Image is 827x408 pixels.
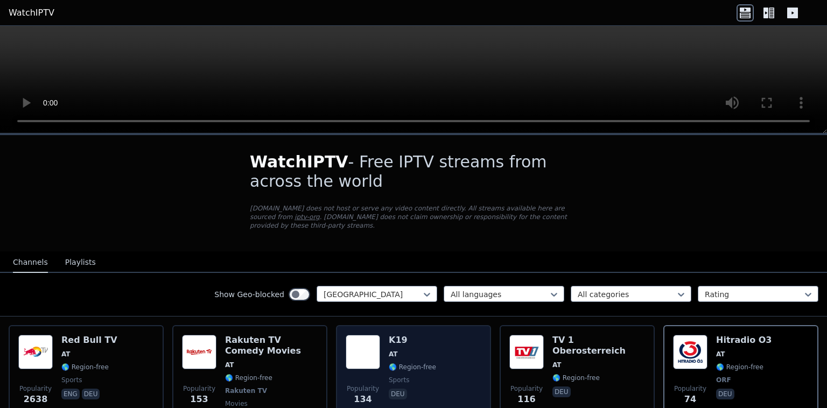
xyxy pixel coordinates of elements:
span: 116 [517,393,535,406]
a: WatchIPTV [9,6,54,19]
img: Hitradio O3 [673,335,707,369]
span: AT [389,350,398,358]
p: deu [552,386,571,397]
span: movies [225,399,248,408]
h1: - Free IPTV streams from across the world [250,152,577,191]
span: AT [225,361,234,369]
button: Playlists [65,252,96,273]
span: WatchIPTV [250,152,348,171]
p: eng [61,389,80,399]
img: TV 1 Oberosterreich [509,335,544,369]
p: deu [389,389,407,399]
p: deu [82,389,100,399]
span: Popularity [510,384,543,393]
span: 134 [354,393,372,406]
span: 🌎 Region-free [716,363,763,371]
span: Popularity [19,384,52,393]
a: iptv-org [295,213,320,221]
span: Popularity [674,384,706,393]
span: 2638 [24,393,48,406]
span: sports [61,376,82,384]
h6: TV 1 Oberosterreich [552,335,645,356]
span: 🌎 Region-free [552,374,600,382]
h6: Red Bull TV [61,335,117,346]
p: [DOMAIN_NAME] does not host or serve any video content directly. All streams available here are s... [250,204,577,230]
h6: Rakuten TV Comedy Movies [225,335,318,356]
span: 🌎 Region-free [61,363,109,371]
button: Channels [13,252,48,273]
span: 🌎 Region-free [225,374,272,382]
h6: K19 [389,335,436,346]
span: 🌎 Region-free [389,363,436,371]
span: Popularity [183,384,215,393]
label: Show Geo-blocked [214,289,284,300]
span: AT [61,350,71,358]
p: deu [716,389,734,399]
span: 153 [190,393,208,406]
h6: Hitradio O3 [716,335,772,346]
span: 74 [684,393,696,406]
span: ORF [716,376,731,384]
span: Rakuten TV [225,386,267,395]
span: Popularity [347,384,379,393]
img: Rakuten TV Comedy Movies [182,335,216,369]
span: AT [716,350,725,358]
img: Red Bull TV [18,335,53,369]
span: AT [552,361,562,369]
img: K19 [346,335,380,369]
span: sports [389,376,409,384]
